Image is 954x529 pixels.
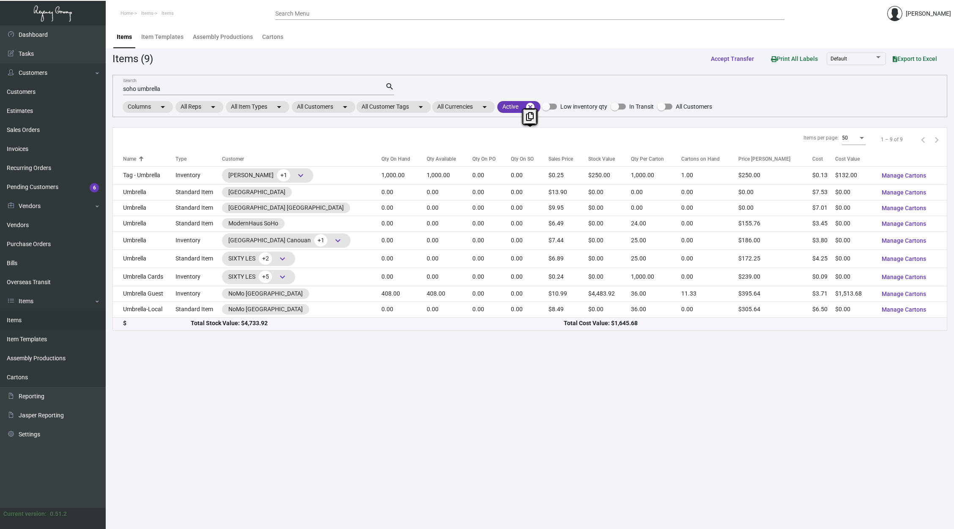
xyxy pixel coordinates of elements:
td: $0.13 [812,166,835,184]
td: 0.00 [427,268,472,286]
td: Umbrella [113,216,175,231]
td: $0.00 [588,184,631,200]
button: Manage Cartons [875,286,933,302]
span: +2 [259,252,272,265]
button: Manage Cartons [875,185,933,200]
td: $0.00 [588,231,631,249]
td: 0.00 [511,184,548,200]
span: Manage Cartons [882,205,926,211]
div: Cartons [262,33,283,41]
td: $1,513.68 [835,286,875,302]
mat-chip: Columns [123,101,173,113]
mat-icon: arrow_drop_down [158,102,168,112]
td: 0.00 [511,200,548,216]
div: Current version: [3,510,47,518]
td: 0.00 [427,216,472,231]
span: Manage Cartons [882,237,926,244]
td: 0.00 [427,231,472,249]
td: $0.00 [835,249,875,268]
td: $0.00 [588,200,631,216]
td: $305.64 [738,302,812,317]
div: Assembly Productions [193,33,253,41]
button: Accept Transfer [704,51,761,66]
div: Qty Per Carton [631,155,681,163]
td: 25.00 [631,249,681,268]
td: 0.00 [427,249,472,268]
td: $250.00 [738,166,812,184]
td: 0.00 [381,268,427,286]
span: Manage Cartons [882,220,926,227]
td: $6.49 [548,216,588,231]
td: 0.00 [472,231,511,249]
div: Qty On PO [472,155,496,163]
td: $0.00 [835,200,875,216]
div: [PERSON_NAME] [906,9,951,18]
td: 11.33 [681,286,738,302]
td: $0.00 [588,249,631,268]
mat-chip: All Item Types [226,101,289,113]
div: SIXTY LES [228,252,289,265]
td: 0.00 [472,268,511,286]
div: Sales Price [548,155,573,163]
td: Standard Item [175,216,222,231]
img: admin@bootstrapmaster.com [887,6,902,21]
td: Standard Item [175,302,222,317]
mat-icon: search [385,82,394,92]
td: 0.00 [511,216,548,231]
button: Next page [930,133,943,146]
div: [GEOGRAPHIC_DATA] [GEOGRAPHIC_DATA] [228,203,344,212]
td: $8.49 [548,302,588,317]
span: Home [121,11,133,16]
td: 0.00 [631,184,681,200]
div: Price [PERSON_NAME] [738,155,812,163]
td: 0.00 [472,302,511,317]
div: Cost Value [835,155,875,163]
td: $6.50 [812,302,835,317]
div: [GEOGRAPHIC_DATA] Canouan [228,234,344,247]
td: $132.00 [835,166,875,184]
td: 0.00 [381,249,427,268]
td: 36.00 [631,302,681,317]
div: Price [PERSON_NAME] [738,155,790,163]
td: Standard Item [175,249,222,268]
td: $0.00 [835,302,875,317]
button: Manage Cartons [875,168,933,183]
mat-chip: All Customers [292,101,355,113]
button: Previous page [916,133,930,146]
td: Tag - Umbrella [113,166,175,184]
div: Name [123,155,175,163]
div: Cost Value [835,155,860,163]
td: $155.76 [738,216,812,231]
td: 24.00 [631,216,681,231]
span: 50 [842,135,848,141]
td: $10.99 [548,286,588,302]
div: Sales Price [548,155,588,163]
div: 1 – 9 of 9 [881,136,903,143]
td: $0.00 [738,200,812,216]
span: Items [141,11,154,16]
td: Umbrella [113,184,175,200]
td: 1.00 [681,166,738,184]
td: $186.00 [738,231,812,249]
td: $7.53 [812,184,835,200]
td: $7.01 [812,200,835,216]
div: Cartons on Hand [681,155,738,163]
span: Default [831,56,847,62]
td: $3.80 [812,231,835,249]
div: Total Stock Value: $4,733.92 [191,319,564,328]
td: 36.00 [631,286,681,302]
td: 0.00 [472,200,511,216]
div: Qty Per Carton [631,155,664,163]
mat-icon: cancel [525,102,535,112]
td: $239.00 [738,268,812,286]
td: Standard Item [175,184,222,200]
td: $0.24 [548,268,588,286]
div: Item Templates [141,33,184,41]
td: Standard Item [175,200,222,216]
td: Umbrella [113,231,175,249]
td: Inventory [175,286,222,302]
td: 0.00 [681,216,738,231]
div: SIXTY LES [228,271,289,283]
span: In Transit [629,101,654,112]
td: 0.00 [472,166,511,184]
